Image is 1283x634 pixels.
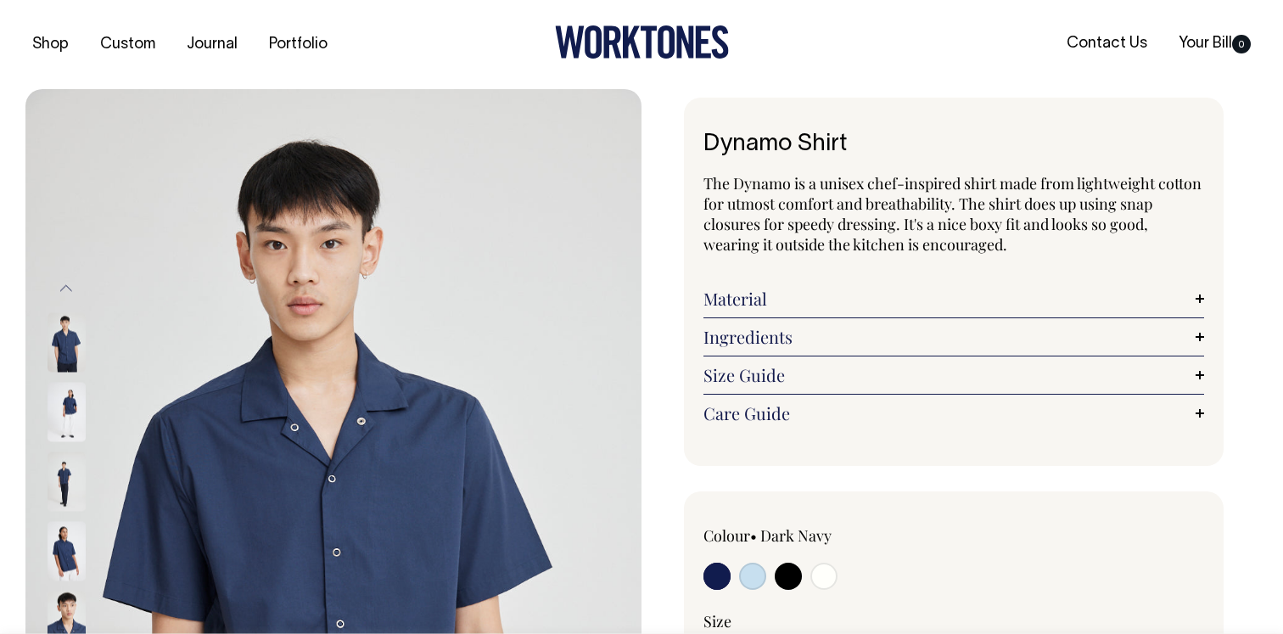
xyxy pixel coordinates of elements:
a: Your Bill0 [1172,30,1258,58]
img: dark-navy [48,382,86,441]
span: • [750,525,757,546]
a: Size Guide [703,365,1204,385]
img: dark-navy [48,312,86,372]
a: Material [703,289,1204,309]
h1: Dynamo Shirt [703,132,1204,158]
a: Ingredients [703,327,1204,347]
div: Colour [703,525,904,546]
span: The Dynamo is a unisex chef-inspired shirt made from lightweight cotton for utmost comfort and br... [703,173,1202,255]
a: Journal [180,31,244,59]
span: 0 [1232,35,1251,53]
a: Care Guide [703,403,1204,424]
button: Previous [53,270,79,308]
img: dark-navy [48,521,86,581]
img: dark-navy [48,452,86,511]
a: Contact Us [1060,30,1154,58]
a: Custom [93,31,162,59]
label: Dark Navy [760,525,832,546]
div: Size [703,611,1204,631]
a: Shop [25,31,76,59]
a: Portfolio [262,31,334,59]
